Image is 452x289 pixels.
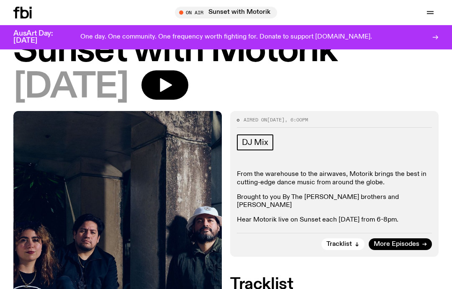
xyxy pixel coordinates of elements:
[237,170,432,186] p: From the warehouse to the airwaves, Motorik brings the best in cutting-edge dance music from arou...
[237,194,432,209] p: Brought to you By The [PERSON_NAME] brothers and [PERSON_NAME]
[80,34,372,41] p: One day. One community. One frequency worth fighting for. Donate to support [DOMAIN_NAME].
[285,116,308,123] span: , 6:00pm
[13,70,128,104] span: [DATE]
[321,238,365,250] button: Tracklist
[244,116,267,123] span: Aired on
[369,238,432,250] a: More Episodes
[242,138,268,147] span: DJ Mix
[175,7,277,18] button: On AirSunset with Motorik
[237,216,432,224] p: Hear Motorik live on Sunset each [DATE] from 6-8pm.
[237,134,273,150] a: DJ Mix
[374,241,419,248] span: More Episodes
[13,34,439,68] h1: Sunset with Motorik
[267,116,285,123] span: [DATE]
[326,241,352,248] span: Tracklist
[13,30,67,44] h3: AusArt Day: [DATE]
